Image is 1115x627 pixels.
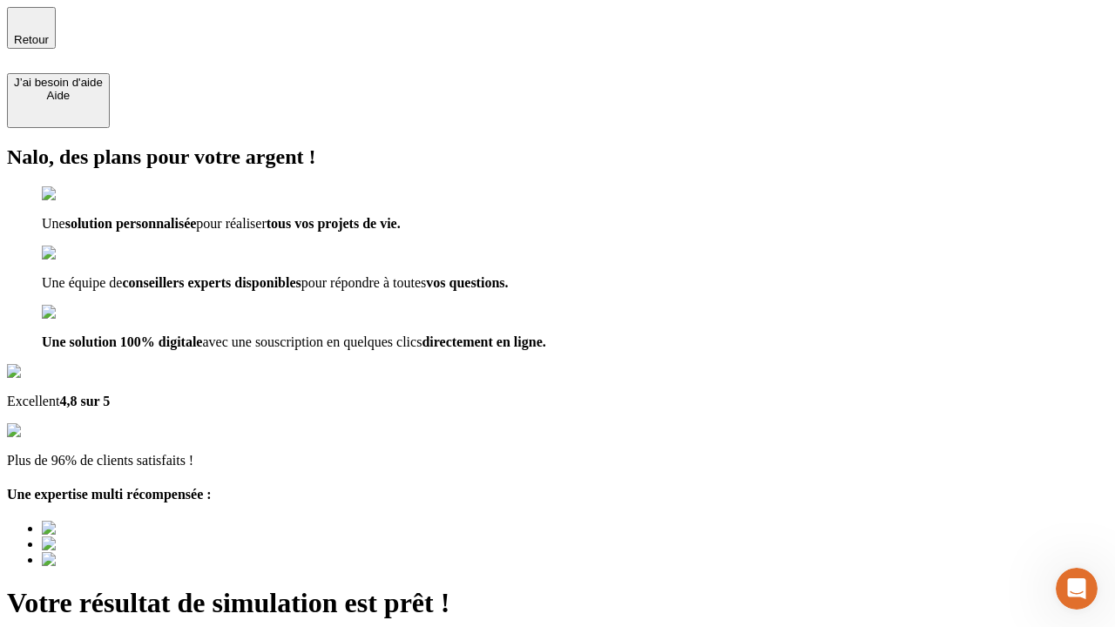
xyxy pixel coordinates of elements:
[202,334,422,349] span: avec une souscription en quelques clics
[14,33,49,46] span: Retour
[42,246,117,261] img: checkmark
[14,89,103,102] div: Aide
[42,334,202,349] span: Une solution 100% digitale
[7,7,56,49] button: Retour
[7,587,1108,619] h1: Votre résultat de simulation est prêt !
[42,216,65,231] span: Une
[7,73,110,128] button: J’ai besoin d'aideAide
[422,334,545,349] span: directement en ligne.
[7,364,108,380] img: Google Review
[267,216,401,231] span: tous vos projets de vie.
[7,394,59,408] span: Excellent
[196,216,266,231] span: pour réaliser
[42,521,203,536] img: Best savings advice award
[42,536,203,552] img: Best savings advice award
[122,275,301,290] span: conseillers experts disponibles
[7,453,1108,469] p: Plus de 96% de clients satisfaits !
[426,275,508,290] span: vos questions.
[7,423,93,439] img: reviews stars
[301,275,427,290] span: pour répondre à toutes
[65,216,197,231] span: solution personnalisée
[42,186,117,202] img: checkmark
[42,552,203,568] img: Best savings advice award
[14,76,103,89] div: J’ai besoin d'aide
[42,305,117,320] img: checkmark
[7,487,1108,502] h4: Une expertise multi récompensée :
[42,275,122,290] span: Une équipe de
[7,145,1108,169] h2: Nalo, des plans pour votre argent !
[1056,568,1098,610] iframe: Intercom live chat
[59,394,110,408] span: 4,8 sur 5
